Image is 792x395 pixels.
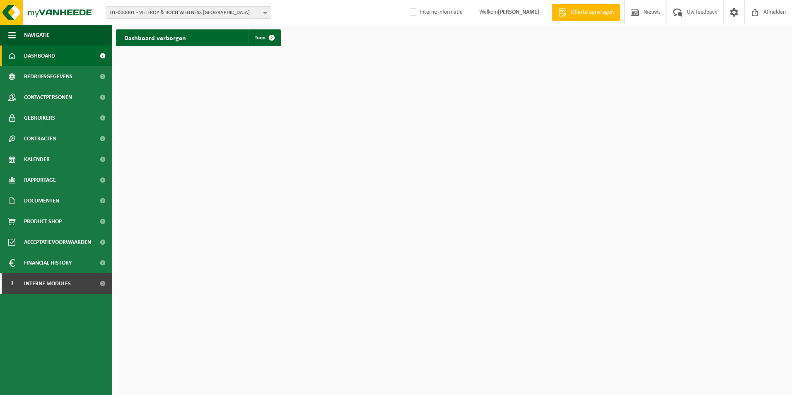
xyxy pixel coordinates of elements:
[24,128,56,149] span: Contracten
[24,87,72,108] span: Contactpersonen
[8,273,16,294] span: I
[248,29,280,46] a: Toon
[408,6,463,19] label: Interne informatie
[24,211,62,232] span: Product Shop
[552,4,620,21] a: Offerte aanvragen
[24,25,50,46] span: Navigatie
[255,35,266,41] span: Toon
[24,170,56,190] span: Rapportage
[24,232,91,253] span: Acceptatievoorwaarden
[24,108,55,128] span: Gebruikers
[24,273,71,294] span: Interne modules
[569,8,616,17] span: Offerte aanvragen
[116,29,194,46] h2: Dashboard verborgen
[24,46,55,66] span: Dashboard
[498,9,539,15] strong: [PERSON_NAME]
[24,149,50,170] span: Kalender
[24,190,59,211] span: Documenten
[24,253,72,273] span: Financial History
[110,7,260,19] span: 01-000001 - VILLEROY & BOCH WELLNESS [GEOGRAPHIC_DATA]
[106,6,271,19] button: 01-000001 - VILLEROY & BOCH WELLNESS [GEOGRAPHIC_DATA]
[24,66,72,87] span: Bedrijfsgegevens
